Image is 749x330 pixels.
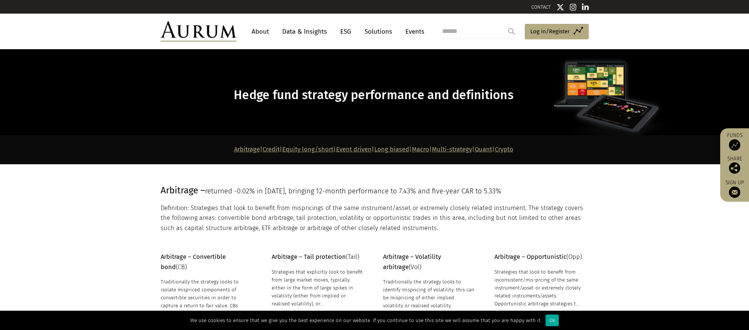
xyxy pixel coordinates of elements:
a: CONTACT [531,4,551,10]
a: Event driven [336,146,372,153]
strong: | | | | | | | | [234,146,513,153]
a: Arbitrage [234,146,260,153]
p: Definition: Strategies that look to benefit from mispricings of the same instrument/asset or extr... [161,203,587,233]
span: Hedge fund strategy performance and definitions [234,88,513,103]
img: Share this post [729,162,740,174]
span: returned -0.02% in [DATE], bringing 12-month performance to 7.43% and five-year CAR to 5.33% [205,187,501,195]
span: Log in/Register [530,27,570,36]
img: Instagram icon [570,3,577,11]
a: Log in/Register [525,24,589,40]
strong: Arbitrage – Volatility arbitrage [383,253,441,270]
a: Macro [412,146,429,153]
span: (CB) [161,253,226,270]
img: Linkedin icon [582,3,589,11]
a: Solutions [361,25,396,39]
a: ESG [336,25,355,39]
img: Twitter icon [557,3,564,11]
a: Funds [724,132,745,151]
a: Data & Insights [278,25,331,39]
a: Quant [475,146,492,153]
div: Share [724,156,745,174]
img: Aurum [161,21,236,42]
a: Long biased [374,146,409,153]
strong: Arbitrage – Tail protection [272,253,346,260]
div: Strategies that explicitly look to benefit from large market moves, typically either in the form ... [272,268,364,308]
p: (Opp) [494,252,587,262]
div: Strategies that look to benefit from inconsistent/mis-prcing of the same instrument/asset or extr... [494,268,587,308]
p: (Vol) [383,252,475,272]
strong: Arbitrage – Convertible bond [161,253,226,270]
a: Credit [263,146,280,153]
img: Sign up to our newsletter [729,187,740,198]
a: Multi-strategy [432,146,472,153]
strong: Arbitrage – Opportunistic [494,253,566,260]
input: Submit [504,24,519,39]
a: Crypto [495,146,513,153]
a: Events [402,25,424,39]
div: Traditionally the strategy looks to identify mispricing of volatility: this can be mispricing of ... [383,278,475,318]
a: Sign up [724,179,745,198]
span: (Tail) [272,253,359,260]
div: Traditionally the strategy looks to isolate mispriced components of convertible securities in ord... [161,278,253,318]
img: Access Funds [729,139,740,151]
a: About [248,25,273,39]
span: Arbitrage – [161,185,205,196]
a: Equity long/short [282,146,333,153]
div: Ok [546,314,559,326]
